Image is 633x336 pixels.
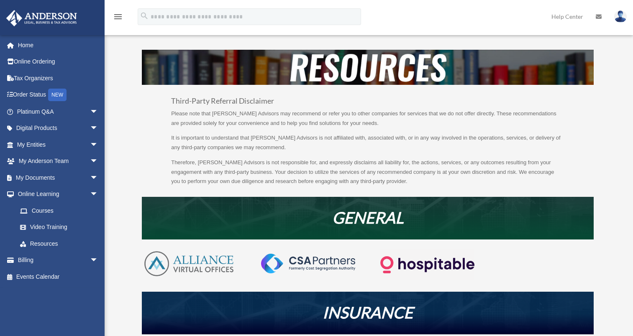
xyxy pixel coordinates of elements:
a: Digital Productsarrow_drop_down [6,120,111,137]
a: My Anderson Teamarrow_drop_down [6,153,111,170]
a: My Documentsarrow_drop_down [6,169,111,186]
img: Logo-transparent-dark [380,249,474,280]
p: It is important to understand that [PERSON_NAME] Advisors is not affiliated with, associated with... [171,133,564,158]
a: Tax Organizers [6,70,111,87]
p: Therefore, [PERSON_NAME] Advisors is not responsible for, and expressly disclaims all liability f... [171,158,564,186]
img: User Pic [614,10,627,23]
p: Please note that [PERSON_NAME] Advisors may recommend or refer you to other companies for service... [171,109,564,134]
img: resources-header [142,50,594,85]
span: arrow_drop_down [90,252,107,269]
em: INSURANCE [323,303,413,322]
img: Anderson Advisors Platinum Portal [4,10,79,26]
span: arrow_drop_down [90,136,107,153]
span: arrow_drop_down [90,103,107,120]
a: Online Learningarrow_drop_down [6,186,111,203]
em: GENERAL [332,208,404,227]
a: Video Training [12,219,111,236]
span: arrow_drop_down [90,169,107,186]
div: NEW [48,89,67,101]
span: arrow_drop_down [90,153,107,170]
img: CSA-partners-Formerly-Cost-Segregation-Authority [261,254,355,273]
span: arrow_drop_down [90,186,107,203]
a: Platinum Q&Aarrow_drop_down [6,103,111,120]
img: AVO-logo-1-color [142,249,236,278]
i: menu [113,12,123,22]
a: Home [6,37,111,53]
h3: Third-Party Referral Disclaimer [171,97,564,109]
a: Billingarrow_drop_down [6,252,111,269]
a: Courses [12,202,111,219]
a: Events Calendar [6,268,111,285]
a: Resources [12,235,107,252]
a: Order StatusNEW [6,87,111,104]
i: search [140,11,149,20]
a: Online Ordering [6,53,111,70]
span: arrow_drop_down [90,120,107,137]
a: menu [113,15,123,22]
a: My Entitiesarrow_drop_down [6,136,111,153]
